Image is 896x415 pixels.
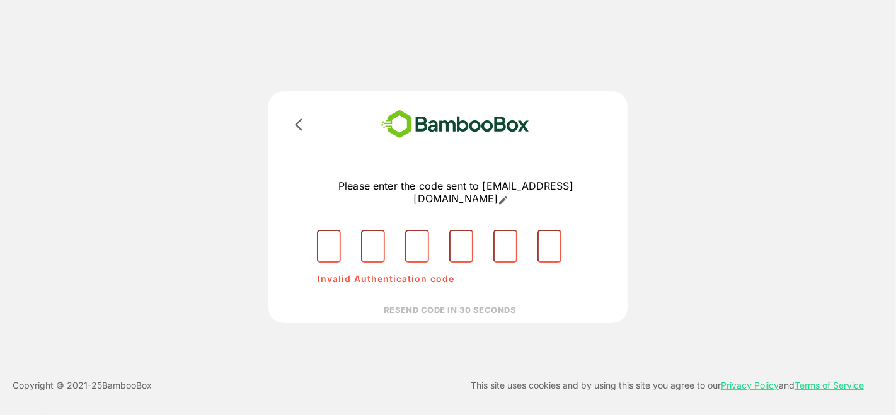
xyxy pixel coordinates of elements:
input: Please enter OTP character 2 [361,230,385,263]
input: Please enter OTP character 6 [537,230,561,263]
p: This site uses cookies and by using this site you agree to our and [471,378,864,393]
input: Please enter OTP character 3 [405,230,429,263]
a: Terms of Service [795,380,864,390]
input: Please enter OTP character 1 [317,230,341,263]
img: bamboobox [363,106,548,142]
input: Please enter OTP character 4 [449,230,473,263]
a: Privacy Policy [721,380,779,390]
input: Please enter OTP character 5 [493,230,517,263]
p: Please enter the code sent to [EMAIL_ADDRESS][DOMAIN_NAME] [307,180,605,205]
p: Invalid Authentication code [318,273,454,285]
p: Copyright © 2021- 25 BambooBox [13,378,152,393]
